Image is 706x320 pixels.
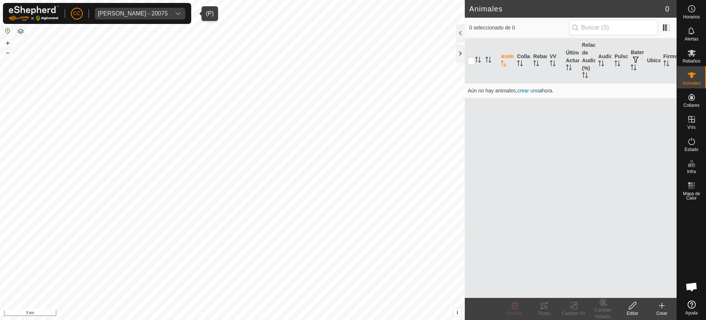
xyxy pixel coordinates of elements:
span: CC [73,10,81,17]
div: Chat abierto [681,276,703,298]
button: Capas del Mapa [16,27,25,36]
th: Relación de Audio (%) [579,38,595,84]
p-sorticon: Activar para ordenar [485,58,491,64]
span: 0 seleccionado de 0 [469,24,569,32]
div: Rutas [529,310,559,317]
p-sorticon: Activar para ordenar [663,61,669,67]
p-sorticon: Activar para ordenar [550,61,556,67]
p-sorticon: Activar para ordenar [582,73,588,79]
h2: Animales [469,4,665,13]
th: Audios [595,38,611,84]
p-sorticon: Activar para ordenar [501,61,507,67]
span: Infra [687,169,696,174]
p-sorticon: Activar para ordenar [598,61,604,67]
span: Mapa de Calor [679,191,704,200]
th: Ubicación [644,38,660,84]
th: Rebaño [530,38,546,84]
span: Estado [685,147,698,152]
p-sorticon: Activar para ordenar [631,66,637,71]
button: i [453,309,461,317]
th: Firmware [660,38,677,84]
button: + [3,39,12,48]
span: crear uno [517,88,539,94]
p-sorticon: Activar para ordenar [475,58,481,64]
button: Restablecer Mapa [3,27,12,35]
img: Logo Gallagher [9,6,59,21]
button: – [3,48,12,57]
a: Ayuda [677,298,706,318]
span: Animales [682,81,700,85]
th: Pulsos [611,38,628,84]
div: dropdown trigger [171,8,185,20]
th: VV [547,38,563,84]
input: Buscar (S) [569,20,658,35]
span: Rebaños [682,59,700,63]
div: [PERSON_NAME] - 20075 [98,11,168,17]
span: Ayuda [685,311,698,315]
span: VVs [687,125,695,130]
p-sorticon: Activar para ordenar [566,66,572,71]
th: Batería [628,38,644,84]
th: Última Actualización [563,38,579,84]
span: i [457,309,458,316]
span: Olegario Arranz Rodrigo - 20075 [95,8,171,20]
p-sorticon: Activar para ordenar [517,61,523,67]
span: Alertas [685,37,698,41]
th: Collar [514,38,530,84]
div: Editar [618,310,647,317]
span: Horarios [683,15,700,19]
p-sorticon: Activar para ordenar [614,61,620,67]
a: Política de Privacidad [195,310,237,317]
th: Animal [498,38,514,84]
a: Contáctenos [246,310,270,317]
span: Eliminar [507,311,523,316]
p-sorticon: Activar para ordenar [533,61,539,67]
span: 0 [665,3,669,14]
div: Cambiar VV [559,310,588,317]
div: Crear [647,310,677,317]
span: Collares [683,103,699,108]
td: Aún no hay animales, ahora. [465,83,677,98]
div: Cambiar Rebaño [588,307,618,320]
